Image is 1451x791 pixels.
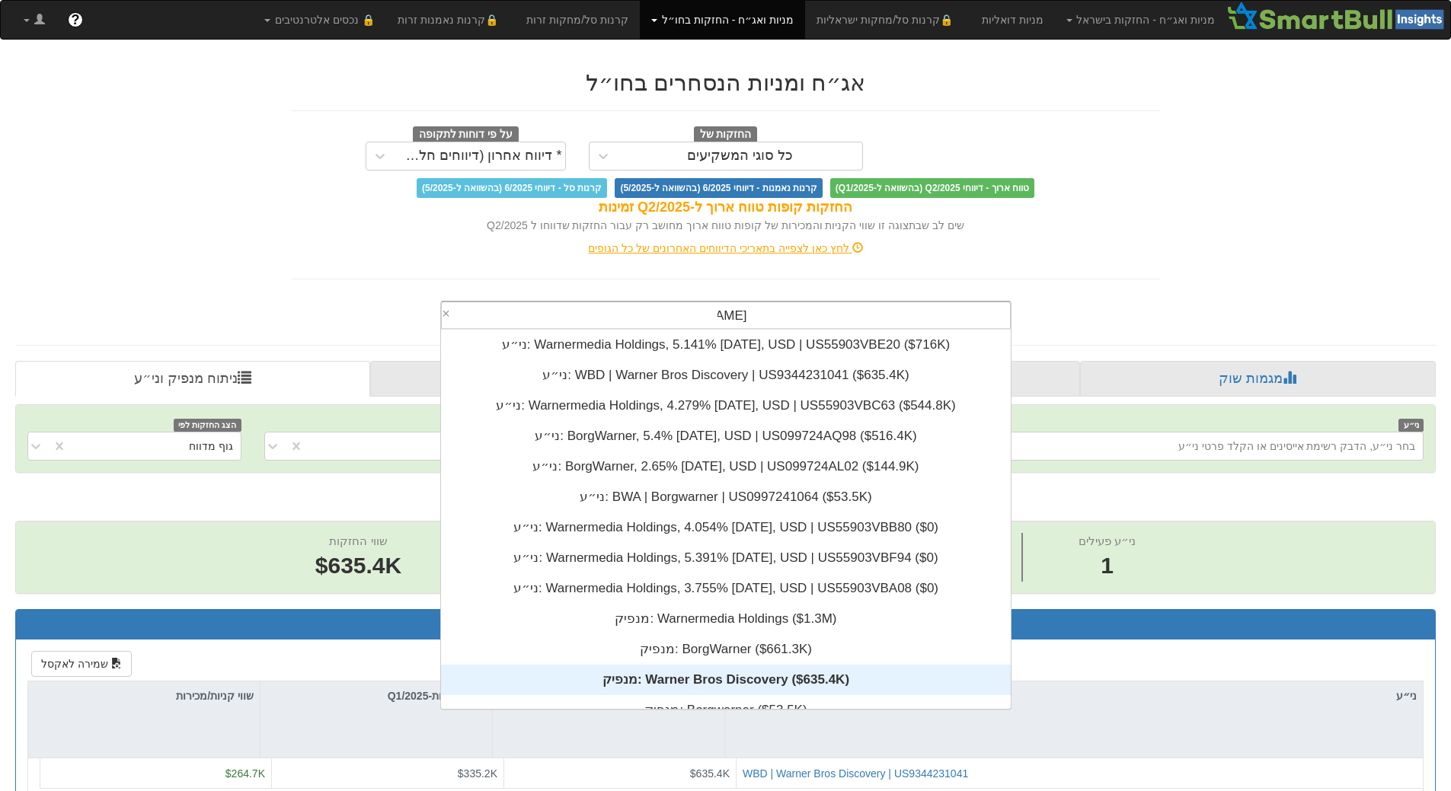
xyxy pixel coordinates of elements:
h2: Warner Bros Discovery - ניתוח מנפיק [15,488,1436,513]
span: הצג החזקות לפי [174,419,241,432]
img: Smartbull [1226,1,1450,31]
span: טווח ארוך - דיווחי Q2/2025 (בהשוואה ל-Q1/2025) [830,178,1034,198]
div: ני״ע: ‎Warnermedia Holdings, 4.279% [DATE], USD | US55903VBC63 ‎($544.8K)‏ [441,391,1011,421]
button: WBD | Warner Bros Discovery | US9344231041 [743,766,968,781]
div: ני״ע: ‎Warnermedia Holdings, 3.755% [DATE], USD | US55903VBA08 ‎($0)‏ [441,573,1011,604]
div: מנפיק: ‎Warnermedia Holdings ‎($1.3M)‏ [441,604,1011,634]
span: ני״ע [1398,419,1424,432]
a: קרנות סל/מחקות זרות [515,1,640,39]
span: × [442,307,450,321]
span: Clear value [442,302,455,328]
div: שים לב שבתצוגה זו שווי הקניות והמכירות של קופות טווח ארוך מחושב רק עבור החזקות שדווחו ל Q2/2025 [292,218,1160,233]
div: ני״ע [725,681,1423,710]
div: ני״ע: ‎Warnermedia Holdings, 5.391% [DATE], USD | US55903VBF94 ‎($0)‏ [441,543,1011,573]
div: מנפיק: ‎Borgwarner ‎($53.5K)‏ [441,695,1011,726]
div: מנפיק: ‎Warner Bros Discovery ‎($635.4K)‏ [441,665,1011,695]
div: החזקות קופות טווח ארוך ל-Q2/2025 זמינות [292,198,1160,218]
div: שווי החזקות-Q1/2025 [260,681,492,710]
a: מניות דואליות [970,1,1055,39]
a: 🔒 נכסים אלטרנטיבים [253,1,386,39]
span: 1 [1079,550,1136,582]
h2: אג״ח ומניות הנסחרים בחו״ל [292,70,1160,95]
span: ני״ע פעילים [1079,534,1136,547]
a: ניתוח מנפיק וני״ע [15,361,370,397]
span: $635.4K [315,553,401,578]
div: גוף מדווח [189,439,233,454]
span: על פי דוחות לתקופה [413,126,519,143]
div: ני״ע: ‎Warnermedia Holdings, 4.054% [DATE], USD | US55903VBB80 ‎($0)‏ [441,512,1011,543]
span: $335.2K [458,767,497,780]
a: 🔒קרנות נאמנות זרות [386,1,516,39]
div: ני״ע: ‎WBD | Warner Bros Discovery | US9344231041 ‎($635.4K)‏ [441,360,1011,391]
button: שמירה לאקסל [31,651,132,677]
div: ני״ע: ‎BorgWarner, 5.4% [DATE], USD | US099724AQ98 ‎($516.4K)‏ [441,421,1011,451]
span: החזקות של [694,126,758,143]
span: קרנות נאמנות - דיווחי 6/2025 (בהשוואה ל-5/2025) [615,178,822,198]
div: מנפיק: ‎BorgWarner ‎($661.3K)‏ [441,634,1011,665]
span: קרנות סל - דיווחי 6/2025 (בהשוואה ל-5/2025) [417,178,607,198]
div: ני״ע: ‎BWA | Borgwarner | US0997241064 ‎($53.5K)‏ [441,482,1011,512]
div: ני״ע: ‎Warnermedia Holdings, 5.141% [DATE], USD | US55903VBE20 ‎($716K)‏ [441,330,1011,360]
div: grid [441,330,1011,726]
span: $635.4K [690,767,730,780]
a: מניות ואג״ח - החזקות בחו״ל [640,1,805,39]
span: $264.7K [225,767,265,780]
span: ? [71,12,79,27]
a: מניות ואג״ח - החזקות בישראל [1055,1,1226,39]
a: פרופיל משקיע [370,361,730,397]
a: 🔒קרנות סל/מחקות ישראליות [805,1,970,39]
div: שווי קניות/מכירות [28,681,260,710]
div: ני״ע: ‎BorgWarner, 2.65% [DATE], USD | US099724AL02 ‎($144.9K)‏ [441,451,1011,482]
a: מגמות שוק [1080,361,1436,397]
div: * דיווח אחרון (דיווחים חלקיים) [398,148,562,164]
div: בחר ני״ע, הדבק רשימת אייסינים או הקלד פרטי ני״ע [1178,439,1415,454]
div: לחץ כאן לצפייה בתאריכי הדיווחים האחרונים של כל הגופים [280,241,1171,256]
div: כל סוגי המשקיעים [687,148,793,164]
span: שווי החזקות [329,534,387,547]
a: ? [56,1,94,39]
h3: סיכום החזקות בני״ע של Warner Bros Discovery [27,617,1424,631]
